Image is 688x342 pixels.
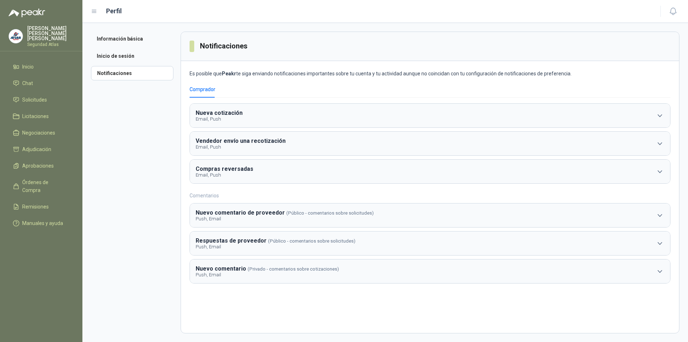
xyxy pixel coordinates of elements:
p: Push, Email [196,216,374,221]
a: Inicio de sesión [91,49,173,63]
h3: Comentarios [190,192,670,200]
span: Inicio [22,63,34,71]
p: Es posible que te siga enviando notificaciones importantes sobre tu cuenta y tu actividad aunque ... [190,70,670,78]
span: (Público - comentarios sobre solicitudes) [286,210,374,216]
img: Logo peakr [9,9,45,17]
p: Push, Email [196,244,355,249]
b: Compras reversadas [196,165,253,172]
a: Remisiones [9,200,74,214]
span: Manuales y ayuda [22,219,63,227]
a: Manuales y ayuda [9,216,74,230]
p: Email, Push [196,144,287,150]
a: Inicio [9,60,74,74]
div: Comprador [190,85,215,93]
a: Chat [9,76,74,90]
p: Email, Push [196,116,244,122]
a: Licitaciones [9,109,74,123]
a: Aprobaciones [9,159,74,173]
p: Push, Email [196,272,339,277]
span: (Privado - comentarios sobre cotizaciones) [248,266,339,272]
span: Remisiones [22,203,49,211]
span: Adjudicación [22,145,51,153]
a: Solicitudes [9,93,74,107]
b: Nuevo comentario [196,265,246,272]
span: Negociaciones [22,129,55,137]
p: Email, Push [196,172,255,178]
h3: Notificaciones [200,41,249,52]
h1: Perfil [106,6,122,16]
span: Órdenes de Compra [22,178,67,194]
a: Notificaciones [91,66,173,80]
a: Información básica [91,32,173,46]
button: Nueva cotizaciónEmail, Push [190,104,670,127]
span: Solicitudes [22,96,47,104]
button: Nuevo comentario(Privado - comentarios sobre cotizaciones)Push, Email [190,259,670,283]
b: Peakr [222,71,236,76]
p: Seguridad Atlas [27,42,74,47]
img: Company Logo [9,29,23,43]
button: Nuevo comentario de proveedor(Público - comentarios sobre solicitudes)Push, Email [190,203,670,227]
span: (Público - comentarios sobre solicitudes) [268,238,355,244]
a: Negociaciones [9,126,74,140]
span: Chat [22,79,33,87]
b: Nueva cotización [196,109,243,116]
button: Vendedor envío una recotizaciónEmail, Push [190,132,670,155]
b: Respuestas de proveedor [196,237,267,244]
a: Órdenes de Compra [9,175,74,197]
button: Respuestas de proveedor(Público - comentarios sobre solicitudes)Push, Email [190,231,670,255]
a: Adjudicación [9,142,74,156]
span: Licitaciones [22,112,49,120]
b: Nuevo comentario de proveedor [196,209,285,216]
button: Compras reversadasEmail, Push [190,160,670,183]
p: [PERSON_NAME] [PERSON_NAME] [PERSON_NAME] [27,26,74,41]
span: Aprobaciones [22,162,54,170]
b: Vendedor envío una recotización [196,137,286,144]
